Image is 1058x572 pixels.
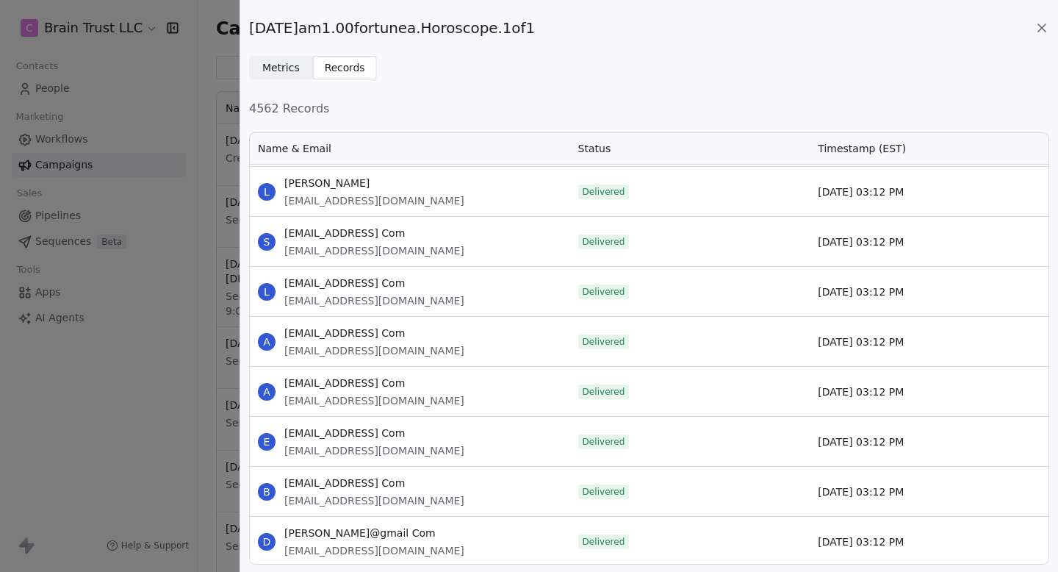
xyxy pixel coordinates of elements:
span: [DATE] 03:12 PM [818,535,904,549]
span: L [258,183,276,201]
span: [EMAIL_ADDRESS][DOMAIN_NAME] [284,543,464,558]
span: Delivered [583,336,625,348]
span: Name & Email [258,141,331,156]
span: Delivered [583,386,625,398]
span: [DATE] 03:12 PM [818,185,904,199]
span: Timestamp (EST) [818,141,906,156]
span: [EMAIL_ADDRESS] Com [284,376,464,390]
span: E [258,433,276,451]
span: [DATE]am1.00fortunea.Horoscope.1of1 [249,18,535,38]
span: [EMAIL_ADDRESS] Com [284,326,464,340]
span: A [258,383,276,401]
span: L [258,283,276,301]
span: [EMAIL_ADDRESS][DOMAIN_NAME] [284,193,464,208]
span: A [258,333,276,351]
span: [EMAIL_ADDRESS][DOMAIN_NAME] [284,243,464,258]
div: grid [249,165,1049,566]
span: Delivered [583,486,625,498]
span: [DATE] 03:12 PM [818,235,904,249]
span: [EMAIL_ADDRESS][DOMAIN_NAME] [284,393,464,408]
span: Delivered [583,286,625,298]
span: Delivered [583,436,625,448]
span: [PERSON_NAME] [284,176,464,190]
span: [EMAIL_ADDRESS] Com [284,476,464,490]
span: Status [578,141,611,156]
span: [DATE] 03:12 PM [818,385,904,399]
span: [EMAIL_ADDRESS][DOMAIN_NAME] [284,493,464,508]
span: 4562 Records [249,100,1049,118]
span: [EMAIL_ADDRESS][DOMAIN_NAME] [284,443,464,458]
span: [EMAIL_ADDRESS] Com [284,226,464,240]
span: D [258,533,276,551]
span: Delivered [583,236,625,248]
span: [EMAIL_ADDRESS] Com [284,276,464,290]
span: [DATE] 03:12 PM [818,285,904,299]
span: [DATE] 03:12 PM [818,435,904,449]
span: B [258,483,276,501]
span: S [258,233,276,251]
span: [EMAIL_ADDRESS][DOMAIN_NAME] [284,293,464,308]
span: [EMAIL_ADDRESS] Com [284,426,464,440]
span: Metrics [262,60,300,76]
span: [DATE] 03:12 PM [818,335,904,349]
span: [PERSON_NAME]@gmail Com [284,526,464,540]
span: Delivered [583,186,625,198]
span: Delivered [583,536,625,548]
span: [EMAIL_ADDRESS][DOMAIN_NAME] [284,343,464,358]
span: [DATE] 03:12 PM [818,485,904,499]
